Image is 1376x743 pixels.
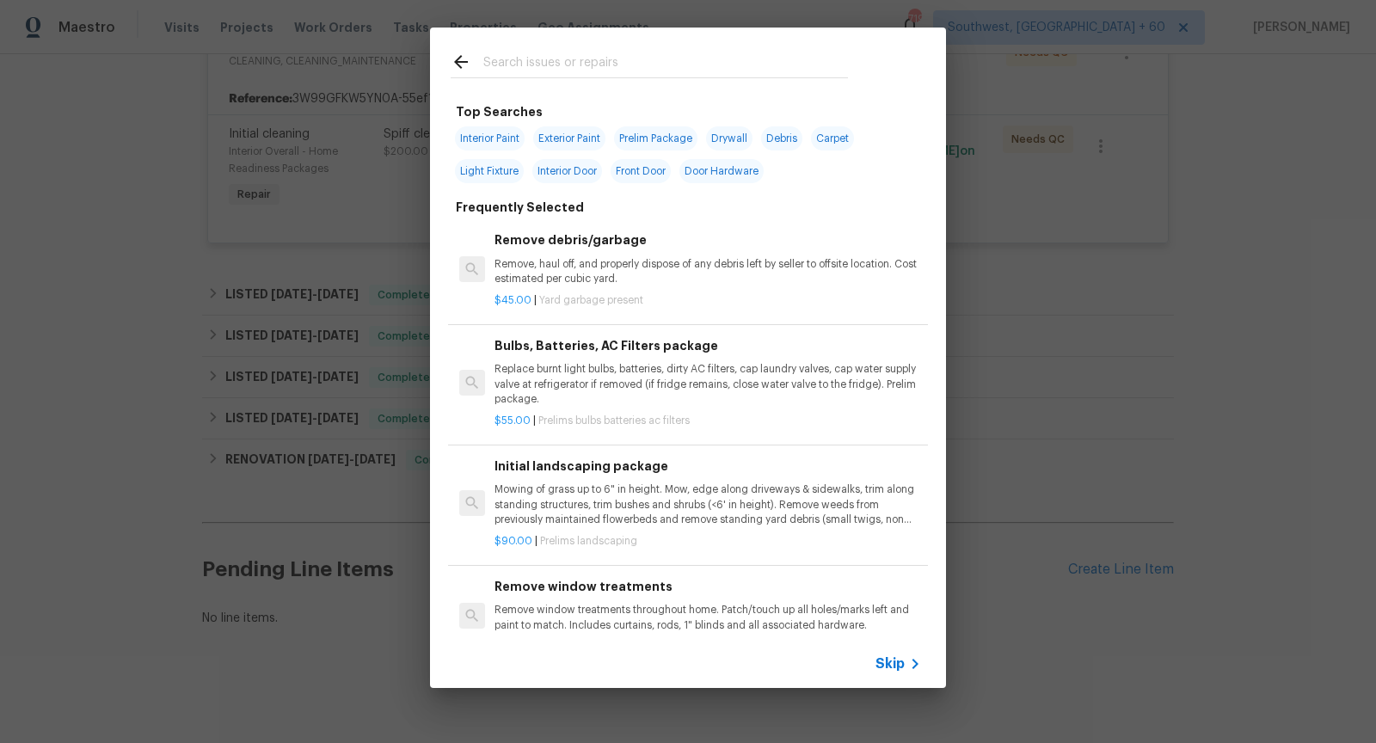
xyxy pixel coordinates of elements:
span: $90.00 [494,536,532,546]
span: Carpet [811,126,854,150]
p: | [494,414,921,428]
p: Remove, haul off, and properly dispose of any debris left by seller to offsite location. Cost est... [494,257,921,286]
span: Interior Paint [455,126,525,150]
span: Exterior Paint [533,126,605,150]
h6: Frequently Selected [456,198,584,217]
span: Prelims landscaping [540,536,637,546]
h6: Top Searches [456,102,543,121]
span: Skip [875,655,905,672]
p: Mowing of grass up to 6" in height. Mow, edge along driveways & sidewalks, trim along standing st... [494,482,921,526]
span: Front Door [611,159,671,183]
h6: Remove debris/garbage [494,230,921,249]
span: Door Hardware [679,159,764,183]
span: Prelim Package [614,126,697,150]
span: Yard garbage present [539,295,643,305]
span: Drywall [706,126,752,150]
h6: Initial landscaping package [494,457,921,476]
span: Interior Door [532,159,602,183]
span: Debris [761,126,802,150]
h6: Bulbs, Batteries, AC Filters package [494,336,921,355]
input: Search issues or repairs [483,52,848,77]
span: $45.00 [494,295,531,305]
span: Prelims bulbs batteries ac filters [538,415,690,426]
span: Light Fixture [455,159,524,183]
p: | [494,293,921,308]
p: | [494,534,921,549]
p: Remove window treatments throughout home. Patch/touch up all holes/marks left and paint to match.... [494,603,921,632]
h6: Remove window treatments [494,577,921,596]
p: Replace burnt light bulbs, batteries, dirty AC filters, cap laundry valves, cap water supply valv... [494,362,921,406]
span: $55.00 [494,415,531,426]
